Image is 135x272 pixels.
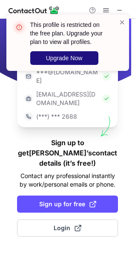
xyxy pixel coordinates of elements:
span: Sign up for free [39,200,96,208]
button: Upgrade Now [30,51,98,65]
img: Check Icon [102,94,111,103]
button: Login [17,219,118,237]
span: Upgrade Now [46,55,83,61]
img: error [12,20,26,34]
img: ContactOut v5.3.10 [9,5,60,15]
p: [EMAIL_ADDRESS][DOMAIN_NAME] [36,90,99,107]
span: Login [54,224,81,232]
header: This profile is restricted on the free plan. Upgrade your plan to view all profiles. [30,20,109,46]
button: Sign up for free [17,196,118,213]
img: https://contactout.com/extension/app/static/media/login-phone-icon.bacfcb865e29de816d437549d7f4cb... [24,112,33,121]
img: https://contactout.com/extension/app/static/media/login-work-icon.638a5007170bc45168077fde17b29a1... [24,94,33,103]
h1: Sign up to get [PERSON_NAME]’s contact details (it’s free!) [17,137,118,168]
p: Contact any professional instantly by work/personal emails or phone. [17,172,118,189]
